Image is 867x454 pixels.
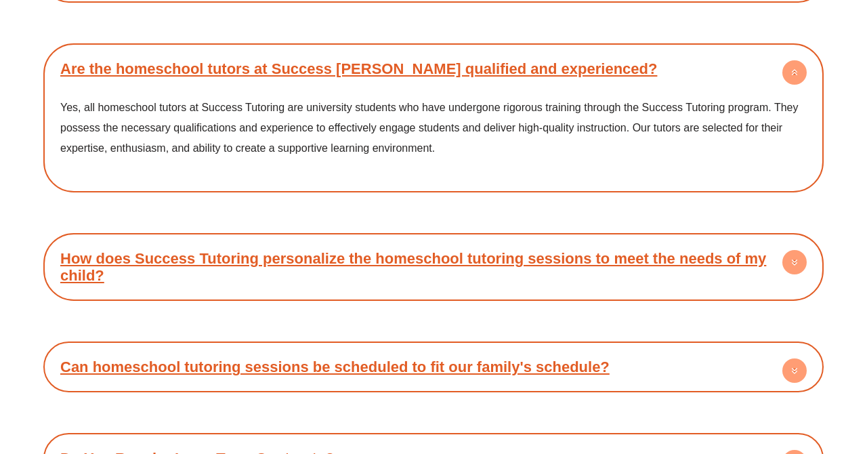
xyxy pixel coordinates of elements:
p: Yes, all homeschool tutors at Success Tutoring are university students who have undergone rigorou... [60,98,807,158]
a: How does Success Tutoring personalize the homeschool tutoring sessions to meet the needs of my ch... [60,250,766,284]
h4: Can homeschool tutoring sessions be scheduled to fit our family's schedule? [50,348,817,386]
h4: How does Success Tutoring personalize the homeschool tutoring sessions to meet the needs of my ch... [50,240,817,294]
div: Are the homeschool tutors at Success [PERSON_NAME] qualified and experienced? [50,87,817,186]
iframe: Chat Widget [640,301,867,454]
a: Can homeschool tutoring sessions be scheduled to fit our family's schedule? [60,358,610,375]
a: Are the homeschool tutors at Success [PERSON_NAME] qualified and experienced? [60,60,657,77]
h4: Are the homeschool tutors at Success [PERSON_NAME] qualified and experienced? [50,50,817,87]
